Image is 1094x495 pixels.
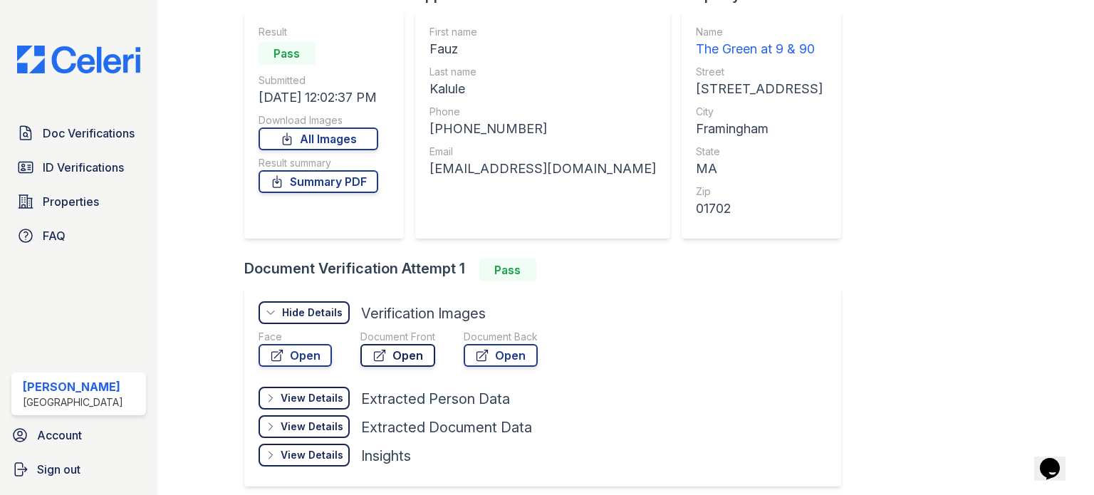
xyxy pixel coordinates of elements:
div: Street [696,65,823,79]
div: State [696,145,823,159]
div: Download Images [259,113,378,127]
iframe: chat widget [1034,438,1080,481]
div: View Details [281,420,343,434]
div: Result summary [259,156,378,170]
a: ID Verifications [11,153,146,182]
div: Verification Images [361,303,486,323]
a: Sign out [6,455,152,484]
div: MA [696,159,823,179]
div: [DATE] 12:02:37 PM [259,88,378,108]
div: View Details [281,391,343,405]
div: Insights [361,446,411,466]
a: Open [464,344,538,367]
div: Framingham [696,119,823,139]
a: All Images [259,127,378,150]
span: FAQ [43,227,66,244]
a: Name The Green at 9 & 90 [696,25,823,59]
div: Result [259,25,378,39]
div: First name [429,25,656,39]
a: Doc Verifications [11,119,146,147]
a: Summary PDF [259,170,378,193]
div: Document Verification Attempt 1 [244,259,853,281]
div: Document Back [464,330,538,344]
div: [GEOGRAPHIC_DATA] [23,395,123,410]
div: Phone [429,105,656,119]
a: Open [259,344,332,367]
div: City [696,105,823,119]
div: Last name [429,65,656,79]
div: [EMAIL_ADDRESS][DOMAIN_NAME] [429,159,656,179]
span: Doc Verifications [43,125,135,142]
div: [STREET_ADDRESS] [696,79,823,99]
span: Sign out [37,461,80,478]
div: Hide Details [282,306,343,320]
a: Account [6,421,152,449]
div: Extracted Person Data [361,389,510,409]
div: Document Front [360,330,435,344]
div: Pass [479,259,536,281]
div: Fauz [429,39,656,59]
div: [PERSON_NAME] [23,378,123,395]
div: Name [696,25,823,39]
span: Account [37,427,82,444]
div: [PHONE_NUMBER] [429,119,656,139]
a: Properties [11,187,146,216]
img: CE_Logo_Blue-a8612792a0a2168367f1c8372b55b34899dd931a85d93a1a3d3e32e68fde9ad4.png [6,46,152,73]
div: The Green at 9 & 90 [696,39,823,59]
span: ID Verifications [43,159,124,176]
div: Email [429,145,656,159]
span: Properties [43,193,99,210]
div: Face [259,330,332,344]
div: Kalule [429,79,656,99]
div: Extracted Document Data [361,417,532,437]
a: Open [360,344,435,367]
div: Pass [259,42,316,65]
div: View Details [281,448,343,462]
div: 01702 [696,199,823,219]
div: Submitted [259,73,378,88]
a: FAQ [11,222,146,250]
div: Zip [696,184,823,199]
